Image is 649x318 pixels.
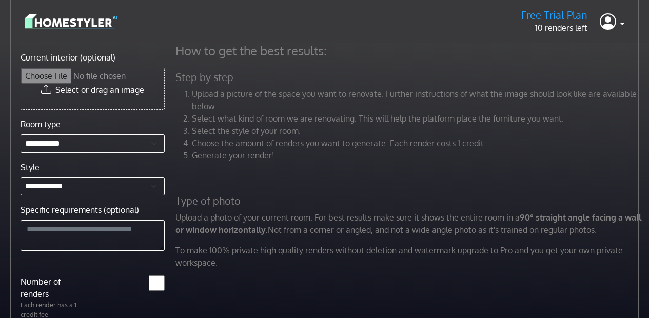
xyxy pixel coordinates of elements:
[192,137,641,149] li: Choose the amount of renders you want to generate. Each render costs 1 credit.
[192,125,641,137] li: Select the style of your room.
[169,194,647,207] h5: Type of photo
[192,149,641,162] li: Generate your render!
[521,22,587,34] p: 10 renders left
[14,275,92,300] label: Number of renders
[21,204,139,216] label: Specific requirements (optional)
[169,244,647,269] p: To make 100% private high quality renders without deletion and watermark upgrade to Pro and you g...
[192,88,641,112] li: Upload a picture of the space you want to renovate. Further instructions of what the image should...
[21,118,61,130] label: Room type
[21,161,40,173] label: Style
[169,71,647,84] h5: Step by step
[169,211,647,236] p: Upload a photo of your current room. For best results make sure it shows the entire room in a Not...
[21,51,115,64] label: Current interior (optional)
[169,43,647,58] h4: How to get the best results:
[521,9,587,22] h5: Free Trial Plan
[192,112,641,125] li: Select what kind of room we are renovating. This will help the platform place the furniture you w...
[175,212,641,235] strong: 90° straight angle facing a wall or window horizontally.
[25,12,117,30] img: logo-3de290ba35641baa71223ecac5eacb59cb85b4c7fdf211dc9aaecaaee71ea2f8.svg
